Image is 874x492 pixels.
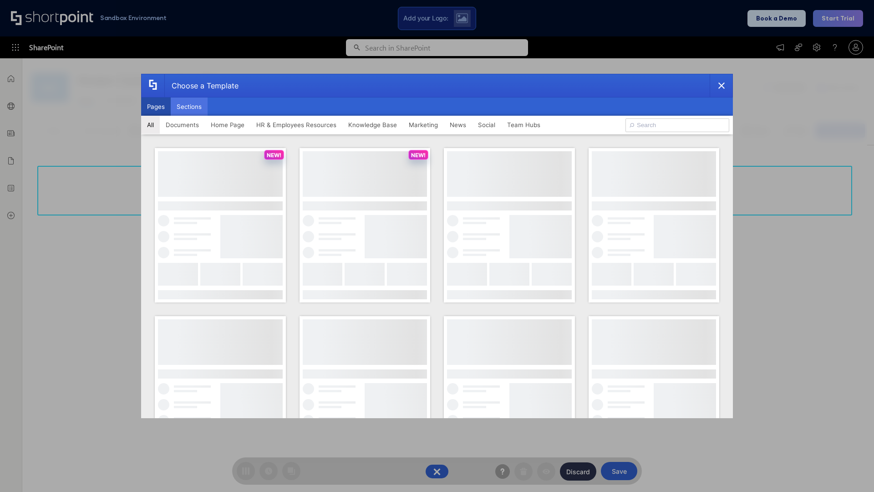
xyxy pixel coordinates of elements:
div: Choose a Template [164,74,239,97]
button: Documents [160,116,205,134]
button: Team Hubs [501,116,546,134]
button: News [444,116,472,134]
button: All [141,116,160,134]
button: Social [472,116,501,134]
button: Pages [141,97,171,116]
p: NEW! [267,152,281,159]
button: HR & Employees Resources [250,116,342,134]
iframe: Chat Widget [828,448,874,492]
button: Sections [171,97,208,116]
button: Marketing [403,116,444,134]
div: template selector [141,74,733,418]
button: Home Page [205,116,250,134]
input: Search [625,118,729,132]
button: Knowledge Base [342,116,403,134]
p: NEW! [411,152,426,159]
